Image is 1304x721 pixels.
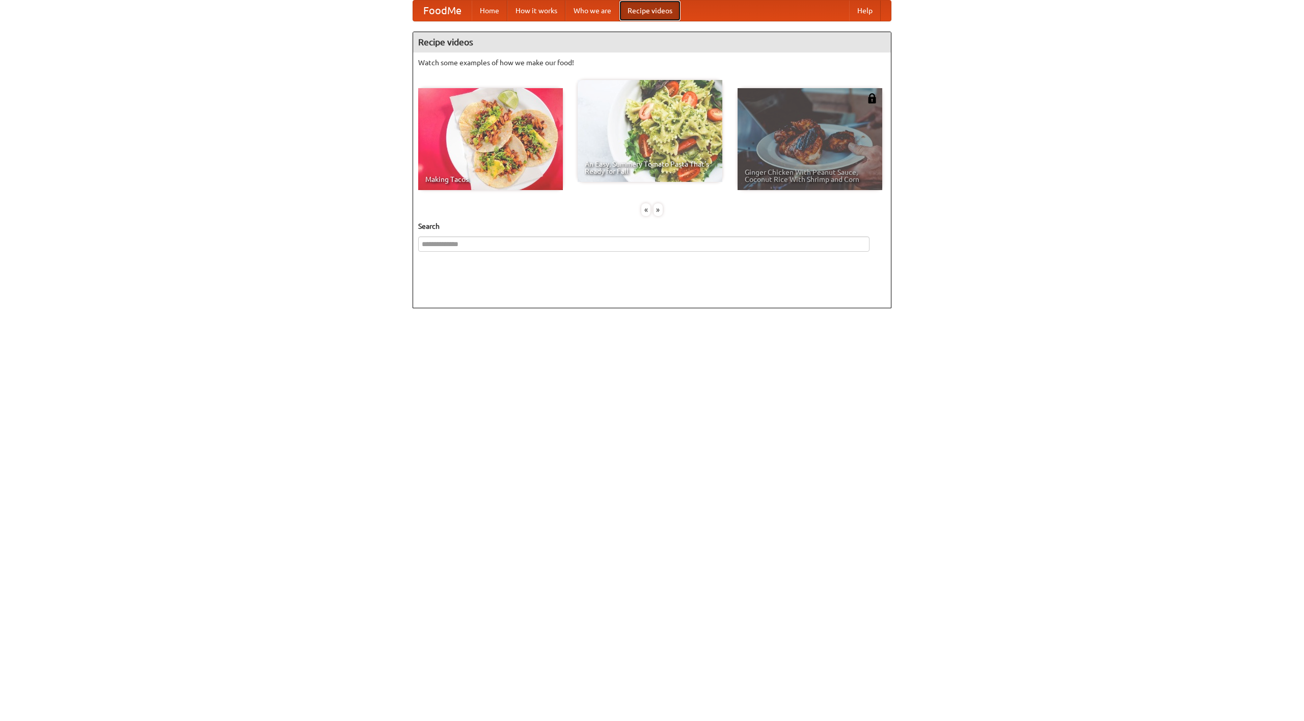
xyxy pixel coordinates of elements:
img: 483408.png [867,93,877,103]
a: FoodMe [413,1,472,21]
div: » [654,203,663,216]
span: An Easy, Summery Tomato Pasta That's Ready for Fall [585,161,715,175]
h4: Recipe videos [413,32,891,52]
p: Watch some examples of how we make our food! [418,58,886,68]
a: Home [472,1,507,21]
a: Help [849,1,881,21]
span: Making Tacos [425,176,556,183]
a: An Easy, Summery Tomato Pasta That's Ready for Fall [578,80,722,182]
a: Making Tacos [418,88,563,190]
a: Who we are [565,1,619,21]
a: How it works [507,1,565,21]
h5: Search [418,221,886,231]
a: Recipe videos [619,1,681,21]
div: « [641,203,650,216]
